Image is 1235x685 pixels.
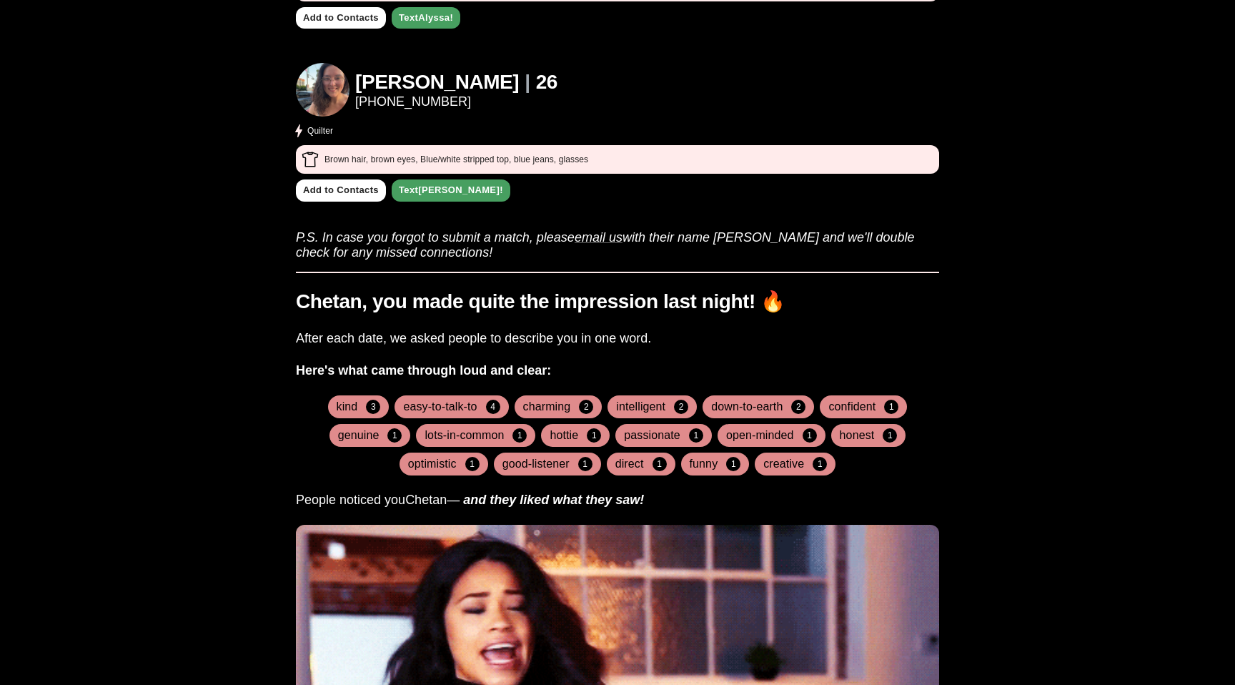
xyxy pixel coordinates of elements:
[575,230,623,245] a: email us
[338,428,380,443] h4: genuine
[296,179,386,202] a: Add to Contacts
[296,290,939,314] h1: Chetan, you made quite the impression last night! 🔥
[578,457,592,471] span: 1
[296,230,915,260] i: P.S. In case you forgot to submit a match, please with their name [PERSON_NAME] and we'll double ...
[366,400,380,414] span: 3
[674,400,688,414] span: 2
[536,71,557,94] h1: 26
[579,400,593,414] span: 2
[689,428,703,443] span: 1
[840,428,875,443] h4: honest
[296,363,939,378] h3: Here's what came through loud and clear:
[653,457,667,471] span: 1
[690,457,718,471] h4: funny
[883,428,897,443] span: 1
[296,493,939,508] h3: People noticed you Chetan —
[726,457,740,471] span: 1
[726,428,794,443] h4: open-minded
[387,428,402,443] span: 1
[296,331,939,346] h3: After each date, we asked people to describe you in one word.
[763,457,804,471] h4: creative
[403,400,477,414] h4: easy-to-talk-to
[392,7,460,29] a: TextAlyssa!
[791,400,805,414] span: 2
[408,457,457,471] h4: optimistic
[307,124,333,137] p: Quilter
[523,400,571,414] h4: charming
[587,428,601,443] span: 1
[525,71,530,94] h1: |
[512,428,527,443] span: 1
[324,153,588,166] p: Brown hair, brown eyes , Blue/white stripped top, blue jeans, glasses
[828,400,876,414] h4: confident
[337,400,358,414] h4: kind
[355,71,519,94] h1: [PERSON_NAME]
[615,457,644,471] h4: direct
[296,7,386,29] a: Add to Contacts
[616,400,665,414] h4: intelligent
[296,63,349,117] img: Liz
[486,400,500,414] span: 4
[463,493,644,507] i: and they liked what they saw!
[813,457,827,471] span: 1
[884,400,898,414] span: 1
[624,428,680,443] h4: passionate
[465,457,480,471] span: 1
[392,179,510,202] a: Text[PERSON_NAME]!
[502,457,570,471] h4: good-listener
[803,428,817,443] span: 1
[355,94,557,109] a: [PHONE_NUMBER]
[550,428,578,443] h4: hottie
[425,428,504,443] h4: lots-in-common
[711,400,783,414] h4: down-to-earth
